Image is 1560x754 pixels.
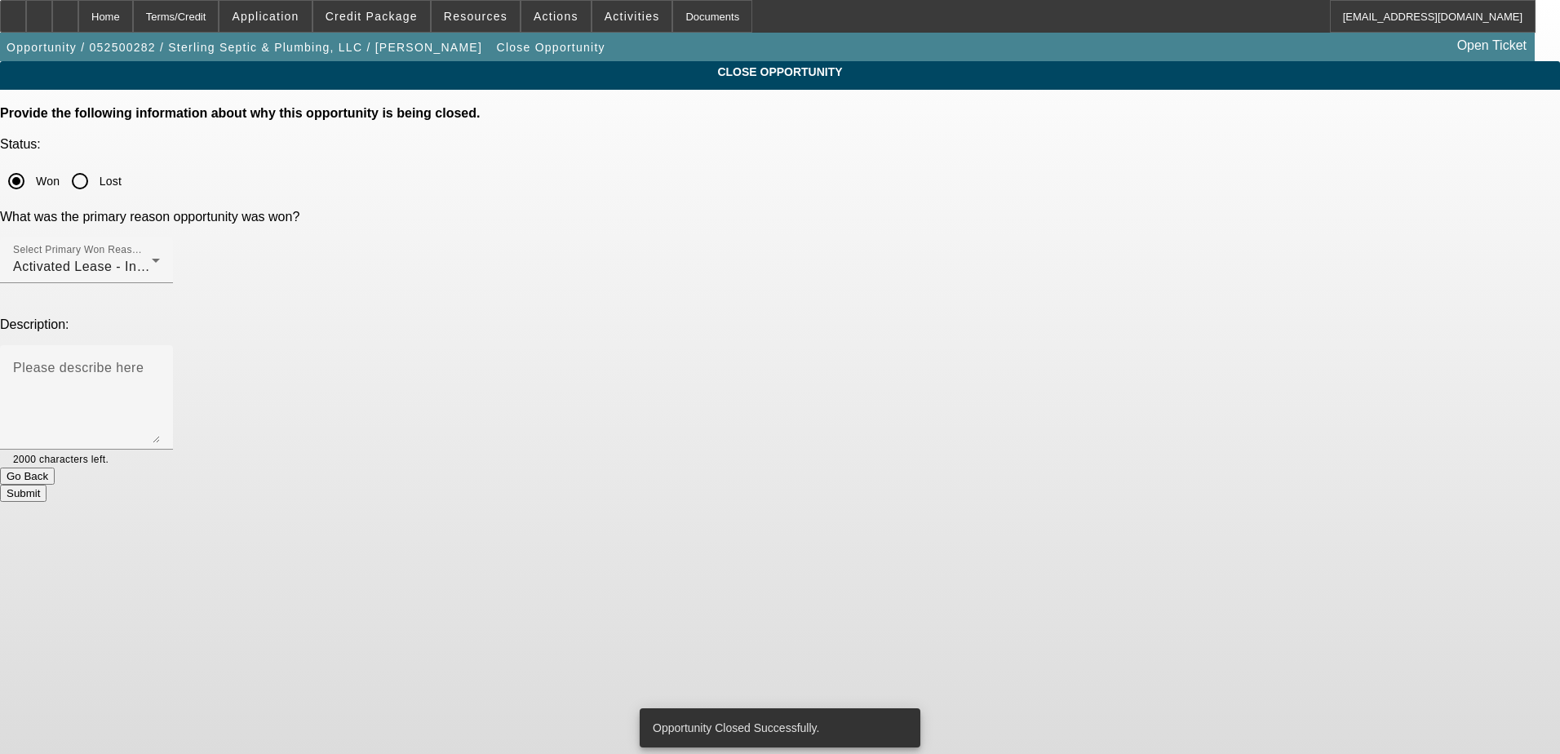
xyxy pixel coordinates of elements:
[1451,32,1533,60] a: Open Ticket
[605,10,660,23] span: Activities
[219,1,311,32] button: Application
[13,450,109,468] mat-hint: 2000 characters left.
[13,259,206,273] span: Activated Lease - In LeasePlus
[232,10,299,23] span: Application
[493,33,609,62] button: Close Opportunity
[33,173,60,189] label: Won
[13,245,144,255] mat-label: Select Primary Won Reason
[13,361,144,375] mat-label: Please describe here
[521,1,591,32] button: Actions
[444,10,507,23] span: Resources
[12,65,1548,78] span: CLOSE OPPORTUNITY
[96,173,122,189] label: Lost
[534,10,578,23] span: Actions
[326,10,418,23] span: Credit Package
[592,1,672,32] button: Activities
[432,1,520,32] button: Resources
[313,1,430,32] button: Credit Package
[497,41,605,54] span: Close Opportunity
[7,41,482,54] span: Opportunity / 052500282 / Sterling Septic & Plumbing, LLC / [PERSON_NAME]
[640,708,914,747] div: Opportunity Closed Successfully.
